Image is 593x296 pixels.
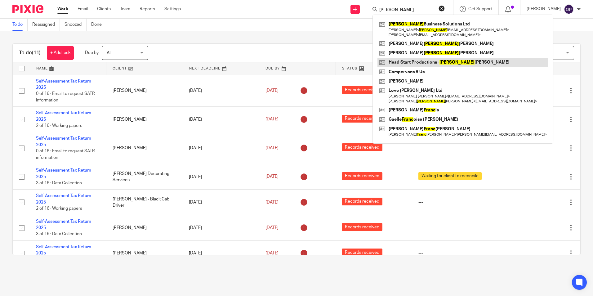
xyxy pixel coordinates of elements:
span: Waiting for client to reconcile [418,172,482,180]
td: [DATE] [183,190,259,215]
div: --- [418,225,497,231]
td: [PERSON_NAME] [106,75,183,107]
td: [PERSON_NAME] Decorating Services [106,164,183,190]
td: [PERSON_NAME] - Black Cab Driver [106,190,183,215]
span: [DATE] [265,200,279,204]
a: Clients [97,6,111,12]
td: [PERSON_NAME] [106,107,183,132]
span: 3 of 16 · Data Collection [36,232,82,236]
td: [PERSON_NAME] [106,132,183,164]
td: [DATE] [183,107,259,132]
a: Reassigned [32,19,60,31]
img: svg%3E [564,4,574,14]
span: 0 of 16 · Email to request SATR information [36,149,95,160]
a: Email [78,6,88,12]
td: [DATE] [183,132,259,164]
span: (11) [32,50,41,55]
input: Search [379,7,435,13]
span: Records received [342,143,382,151]
h1: To do [19,50,41,56]
span: 3 of 16 · Data Collection [36,181,82,185]
a: Self-Assessment Tax Return 2025 [36,136,91,147]
a: + Add task [47,46,74,60]
a: Team [120,6,130,12]
span: [DATE] [265,175,279,179]
a: Self-Assessment Tax Return 2025 [36,194,91,204]
td: [DATE] [183,75,259,107]
div: --- [418,145,497,151]
div: --- [418,250,497,256]
span: Get Support [468,7,492,11]
a: Self-Assessment Tax Return 2025 [36,168,91,179]
span: 2 of 16 · Working papers [36,123,82,128]
p: [PERSON_NAME] [527,6,561,12]
a: Snoozed [65,19,87,31]
span: [DATE] [265,226,279,230]
a: Self-Assessment Tax Return 2025 [36,245,91,255]
span: All [107,51,111,55]
a: To do [12,19,28,31]
a: Self-Assessment Tax Return 2025 [36,111,91,121]
span: Records received [342,86,382,94]
span: [DATE] [265,251,279,255]
span: 0 of 16 · Email to request SATR information [36,92,95,102]
td: [DATE] [183,240,259,266]
a: Work [57,6,68,12]
td: [PERSON_NAME] [106,240,183,266]
td: [DATE] [183,215,259,240]
a: Settings [164,6,181,12]
span: Records received [342,198,382,205]
span: [DATE] [265,146,279,150]
span: [DATE] [265,88,279,93]
td: [DATE] [183,164,259,190]
td: [PERSON_NAME] [106,215,183,240]
a: Reports [140,6,155,12]
span: Records received [342,172,382,180]
img: Pixie [12,5,43,13]
span: [DATE] [265,117,279,122]
span: Records received [342,223,382,231]
a: Done [91,19,106,31]
span: Records received [342,115,382,123]
button: Clear [439,5,445,11]
span: Records received [342,249,382,256]
p: Due by [85,50,99,56]
a: Self-Assessment Tax Return 2025 [36,219,91,230]
div: --- [418,199,497,205]
span: 2 of 16 · Working papers [36,206,82,211]
a: Self-Assessment Tax Return 2025 [36,79,91,90]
